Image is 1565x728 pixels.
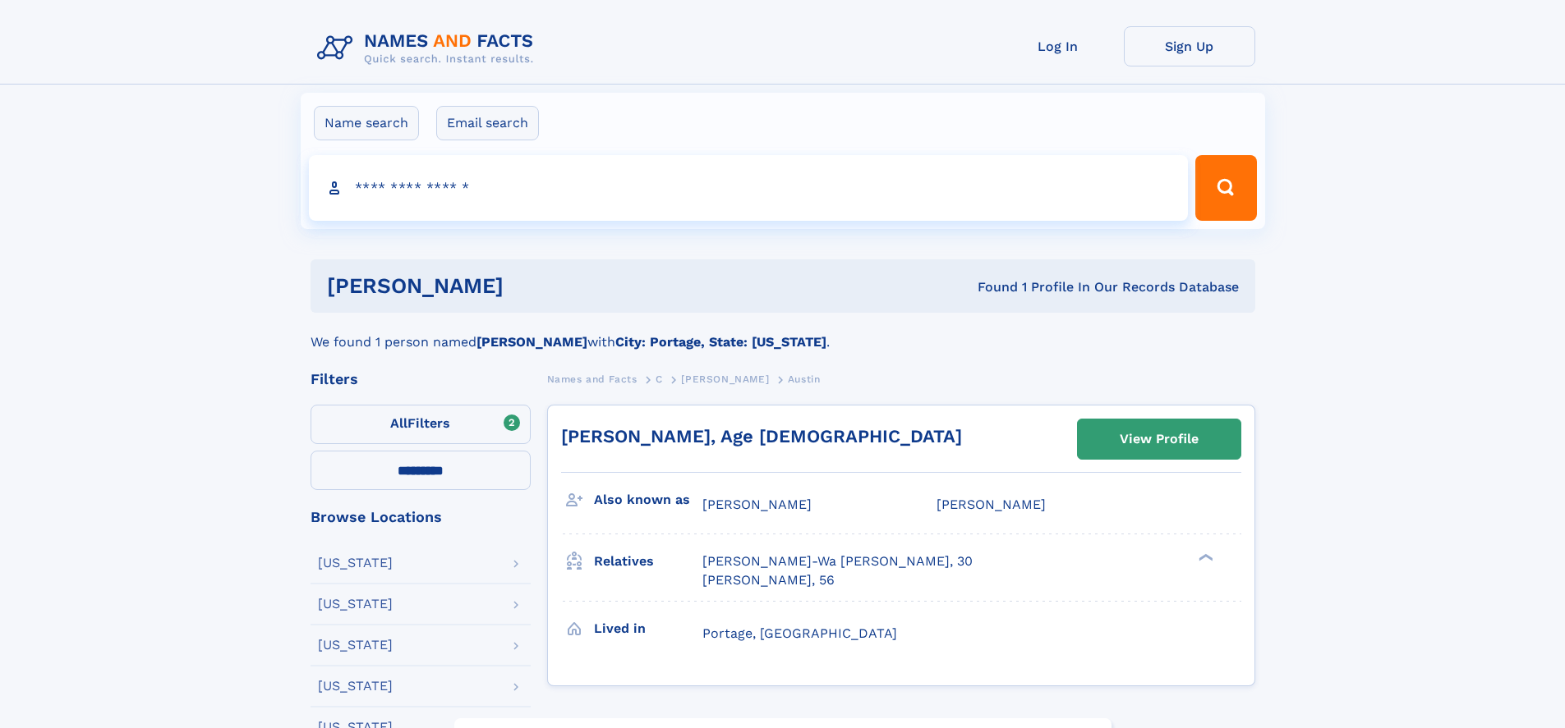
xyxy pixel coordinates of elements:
span: C [656,373,663,385]
div: [US_STATE] [318,680,393,693]
label: Email search [436,106,539,140]
label: Filters [311,405,531,444]
a: [PERSON_NAME]-Wa [PERSON_NAME], 30 [702,552,973,570]
a: Sign Up [1124,26,1255,66]
div: [US_STATE] [318,639,393,652]
a: [PERSON_NAME] [681,369,769,389]
input: search input [309,155,1189,221]
div: ❯ [1194,552,1214,563]
h3: Relatives [594,547,702,575]
a: C [656,369,663,389]
div: View Profile [1120,420,1199,458]
div: Browse Locations [311,510,531,524]
a: View Profile [1078,419,1240,459]
div: [US_STATE] [318,598,393,611]
b: City: Portage, State: [US_STATE] [615,334,826,350]
span: [PERSON_NAME] [937,497,1046,512]
span: Portage, [GEOGRAPHIC_DATA] [702,625,897,641]
h3: Lived in [594,615,702,643]
h1: [PERSON_NAME] [327,276,741,296]
a: [PERSON_NAME], 56 [702,571,835,589]
div: [US_STATE] [318,556,393,570]
a: Log In [992,26,1124,66]
span: Austin [788,373,821,385]
div: Found 1 Profile In Our Records Database [740,278,1239,296]
span: [PERSON_NAME] [702,497,812,512]
b: [PERSON_NAME] [476,334,587,350]
div: Filters [311,372,531,387]
img: Logo Names and Facts [311,26,547,71]
label: Name search [314,106,419,140]
span: [PERSON_NAME] [681,373,769,385]
span: All [390,415,407,431]
button: Search Button [1195,155,1256,221]
h3: Also known as [594,486,702,514]
div: We found 1 person named with . [311,313,1255,352]
a: Names and Facts [547,369,638,389]
a: [PERSON_NAME], Age [DEMOGRAPHIC_DATA] [561,426,962,446]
